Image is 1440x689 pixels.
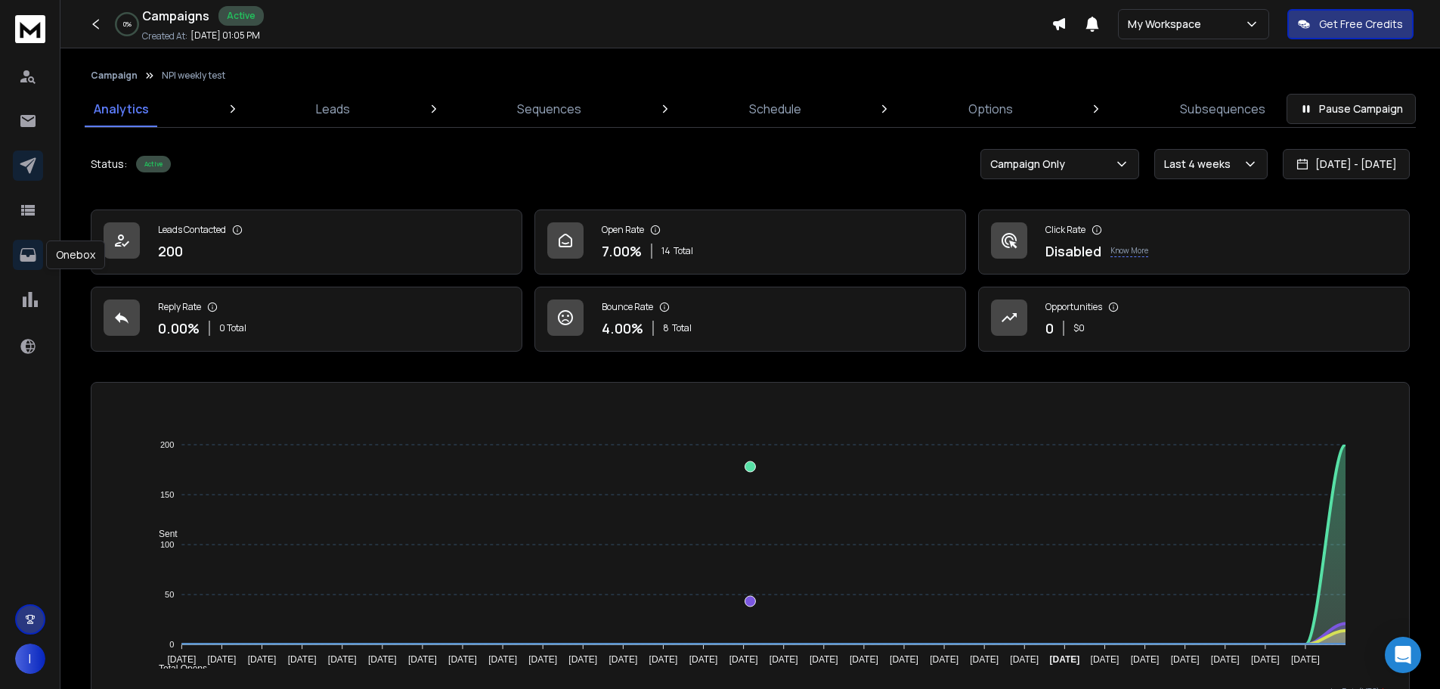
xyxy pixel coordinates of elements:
tspan: [DATE] [288,654,317,665]
p: Leads Contacted [158,224,226,236]
a: Schedule [740,91,810,127]
tspan: [DATE] [689,654,718,665]
p: Schedule [749,100,801,118]
tspan: [DATE] [488,654,517,665]
p: 0 % [123,20,132,29]
button: Campaign [91,70,138,82]
tspan: [DATE] [368,654,397,665]
tspan: [DATE] [1251,654,1280,665]
p: 0.00 % [158,318,200,339]
tspan: [DATE] [1131,654,1160,665]
button: I [15,644,45,674]
a: Subsequences [1171,91,1274,127]
tspan: 200 [160,440,174,449]
p: Opportunities [1045,301,1102,313]
tspan: [DATE] [609,654,637,665]
a: Reply Rate0.00%0 Total [91,287,522,352]
span: Total [674,245,693,257]
button: [DATE] - [DATE] [1283,149,1410,179]
tspan: [DATE] [649,654,678,665]
tspan: [DATE] [528,654,557,665]
p: $ 0 [1073,322,1085,334]
button: Pause Campaign [1287,94,1416,124]
tspan: [DATE] [890,654,918,665]
a: Opportunities0$0 [978,287,1410,352]
p: Get Free Credits [1319,17,1403,32]
tspan: 0 [169,640,174,649]
tspan: 150 [160,490,174,499]
p: Sequences [517,100,581,118]
button: Get Free Credits [1287,9,1414,39]
span: 14 [661,245,670,257]
tspan: [DATE] [810,654,838,665]
tspan: [DATE] [729,654,758,665]
tspan: 50 [165,590,174,599]
tspan: [DATE] [770,654,798,665]
p: Options [968,100,1013,118]
tspan: [DATE] [328,654,357,665]
tspan: [DATE] [930,654,958,665]
div: Open Intercom Messenger [1385,637,1421,673]
a: Bounce Rate4.00%8Total [534,287,966,352]
p: My Workspace [1128,17,1207,32]
p: NPI weekly test [162,70,225,82]
p: Know More [1110,245,1148,257]
tspan: [DATE] [167,654,196,665]
div: Onebox [46,241,105,269]
a: Leads [307,91,359,127]
span: 8 [663,322,669,334]
p: Open Rate [602,224,644,236]
p: 0 [1045,318,1054,339]
tspan: [DATE] [248,654,277,665]
span: Total Opens [147,663,207,674]
span: Sent [147,529,178,539]
p: 0 Total [219,322,246,334]
tspan: [DATE] [850,654,878,665]
div: Active [136,156,171,172]
p: Status: [91,157,127,172]
tspan: [DATE] [1291,654,1320,665]
a: Leads Contacted200 [91,209,522,275]
span: Total [672,322,692,334]
tspan: [DATE] [1211,654,1240,665]
p: Created At: [142,30,187,42]
tspan: [DATE] [1049,654,1079,665]
tspan: [DATE] [970,654,999,665]
p: Leads [316,100,350,118]
tspan: [DATE] [408,654,437,665]
p: 7.00 % [602,241,642,262]
tspan: [DATE] [1091,654,1119,665]
p: Click Rate [1045,224,1085,236]
p: Last 4 weeks [1164,157,1237,172]
p: 4.00 % [602,318,643,339]
p: Bounce Rate [602,301,653,313]
tspan: [DATE] [568,654,597,665]
a: Click RateDisabledKnow More [978,209,1410,275]
a: Analytics [85,91,158,127]
tspan: [DATE] [1171,654,1200,665]
p: Subsequences [1180,100,1265,118]
a: Sequences [508,91,590,127]
p: 200 [158,241,183,262]
tspan: 100 [160,540,174,549]
a: Open Rate7.00%14Total [534,209,966,275]
div: Active [218,6,264,26]
img: logo [15,15,45,43]
h1: Campaigns [142,7,209,25]
p: Analytics [94,100,149,118]
a: Options [959,91,1022,127]
p: Reply Rate [158,301,201,313]
p: Campaign Only [990,157,1071,172]
p: Disabled [1045,241,1101,262]
tspan: [DATE] [448,654,477,665]
tspan: [DATE] [208,654,237,665]
tspan: [DATE] [1010,654,1039,665]
p: [DATE] 01:05 PM [190,29,260,42]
